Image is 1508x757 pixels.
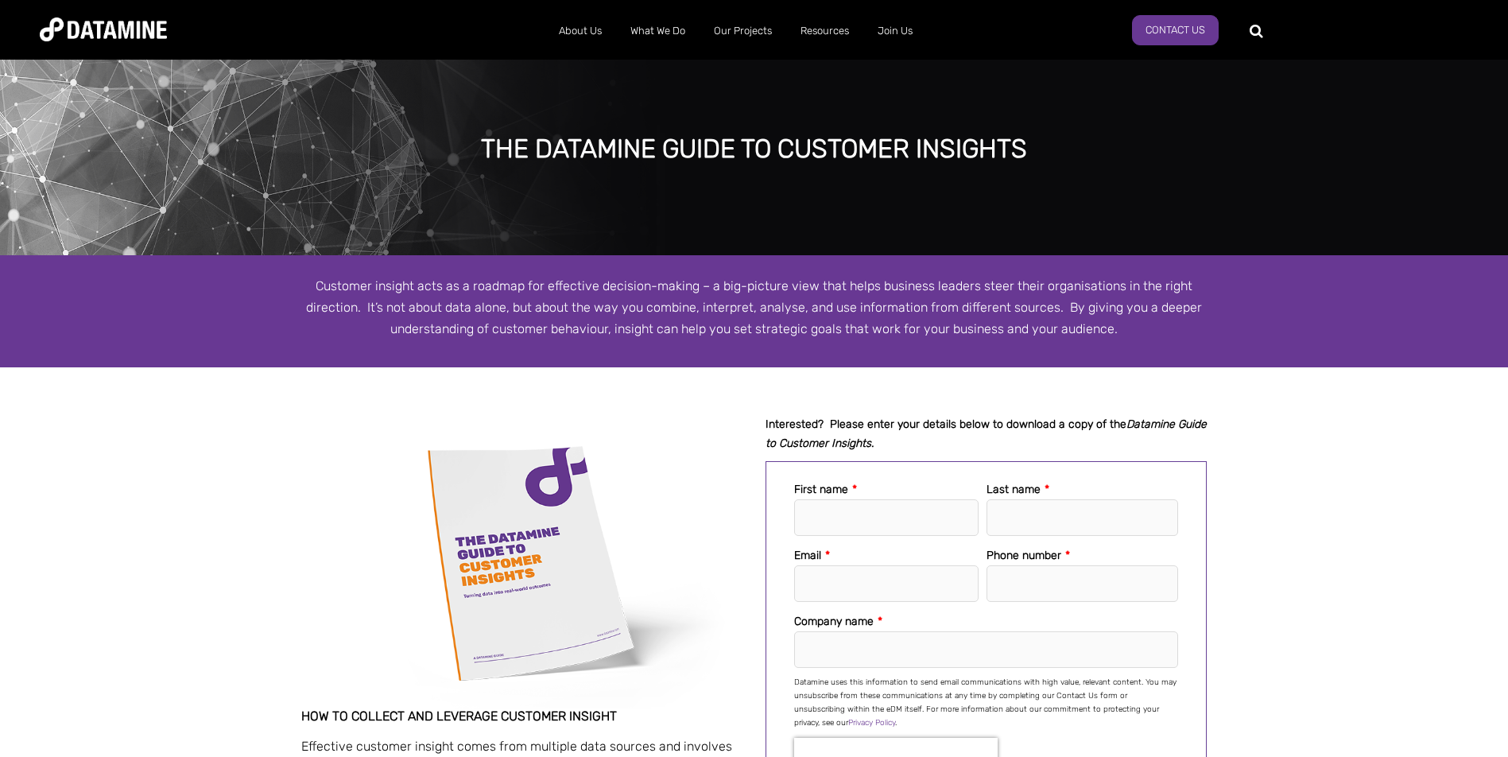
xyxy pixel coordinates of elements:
a: What We Do [616,10,700,52]
span: Email [794,549,821,562]
a: Contact Us [1132,15,1219,45]
p: Datamine uses this information to send email communications with high value, relevant content. Yo... [794,676,1178,730]
span: Company name [794,615,874,628]
a: Join Us [863,10,927,52]
strong: Interested? Please enter your details below to download a copy of the [766,417,1207,450]
span: Phone number [987,549,1061,562]
span: How to collect and leverage customer insight [301,708,617,724]
p: Customer insight acts as a roadmap for effective decision-making – a big-picture view that helps ... [301,275,1208,340]
div: The datamine guide to Customer Insights [171,135,1336,164]
span: Last name [987,483,1041,496]
span: First name [794,483,848,496]
img: Datamine-CustomerInsights-Cover sml [301,415,742,709]
img: Datamine [40,17,167,41]
em: Datamine Guide to Customer Insights. [766,417,1207,450]
a: Resources [786,10,863,52]
a: Our Projects [700,10,786,52]
a: About Us [545,10,616,52]
a: Privacy Policy [848,718,895,728]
